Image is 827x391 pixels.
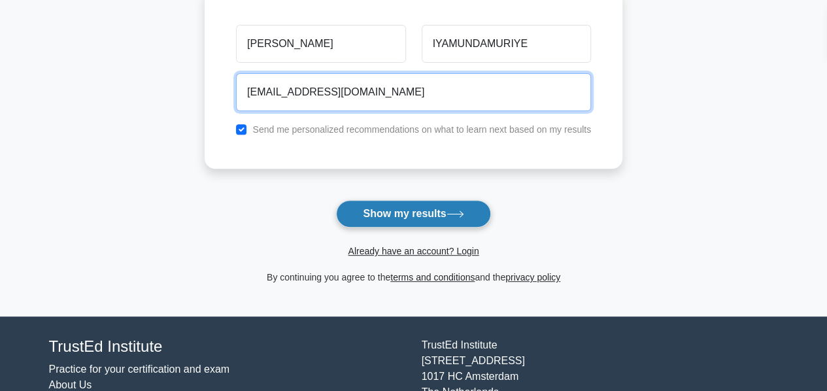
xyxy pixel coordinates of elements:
[236,73,591,111] input: Email
[49,379,92,390] a: About Us
[390,272,475,282] a: terms and conditions
[422,25,591,63] input: Last name
[252,124,591,135] label: Send me personalized recommendations on what to learn next based on my results
[49,337,406,356] h4: TrustEd Institute
[505,272,560,282] a: privacy policy
[197,269,630,285] div: By continuing you agree to the and the
[49,364,230,375] a: Practice for your certification and exam
[348,246,479,256] a: Already have an account? Login
[336,200,490,228] button: Show my results
[236,25,405,63] input: First name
